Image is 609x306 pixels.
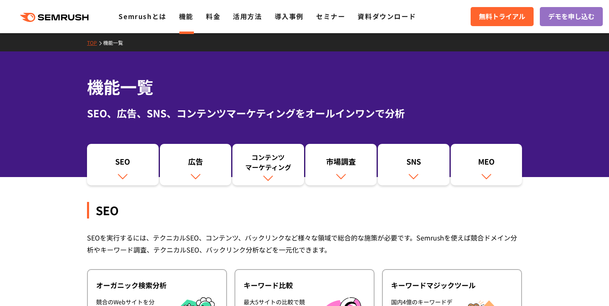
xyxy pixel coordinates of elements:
[96,280,218,290] div: オーガニック検索分析
[164,156,227,170] div: 広告
[91,156,155,170] div: SEO
[305,144,377,185] a: 市場調査
[160,144,232,185] a: 広告
[87,106,522,121] div: SEO、広告、SNS、コンテンツマーケティングをオールインワンで分析
[455,156,518,170] div: MEO
[391,280,513,290] div: キーワードマジックツール
[179,11,193,21] a: 機能
[233,11,262,21] a: 活用方法
[103,39,129,46] a: 機能一覧
[206,11,220,21] a: 料金
[244,280,365,290] div: キーワード比較
[232,144,304,185] a: コンテンツマーケティング
[118,11,166,21] a: Semrushとは
[358,11,416,21] a: 資料ダウンロード
[87,202,522,219] div: SEO
[382,156,445,170] div: SNS
[378,144,450,185] a: SNS
[316,11,345,21] a: セミナー
[275,11,304,21] a: 導入事例
[309,156,373,170] div: 市場調査
[479,11,525,22] span: 無料トライアル
[451,144,522,185] a: MEO
[540,7,603,26] a: デモを申し込む
[87,39,103,46] a: TOP
[87,232,522,256] div: SEOを実行するには、テクニカルSEO、コンテンツ、バックリンクなど様々な領域で総合的な施策が必要です。Semrushを使えば競合ドメイン分析やキーワード調査、テクニカルSEO、バックリンク分析...
[87,144,159,185] a: SEO
[548,11,594,22] span: デモを申し込む
[237,152,300,172] div: コンテンツ マーケティング
[87,75,522,99] h1: 機能一覧
[471,7,534,26] a: 無料トライアル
